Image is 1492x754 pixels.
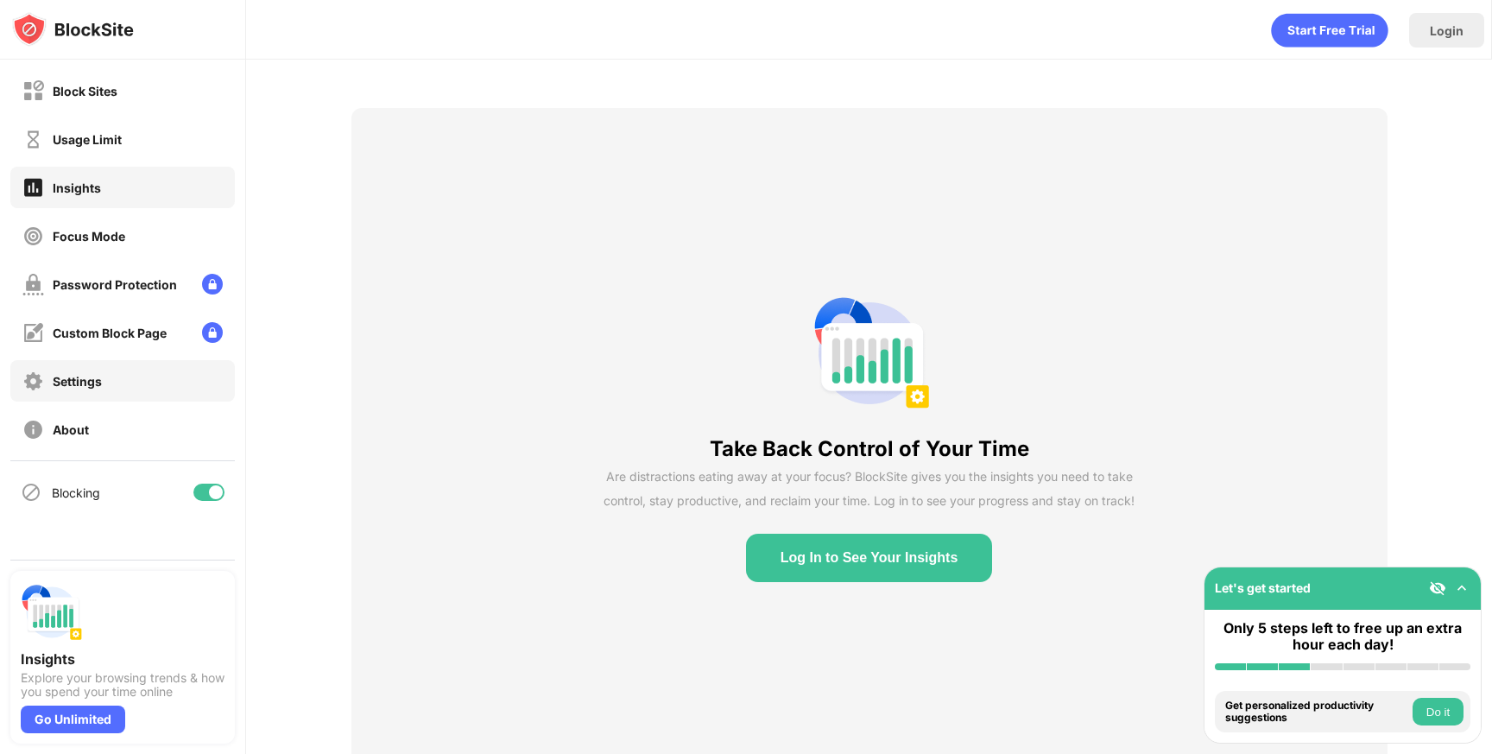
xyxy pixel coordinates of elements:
div: Get personalized productivity suggestions [1225,700,1408,725]
img: eye-not-visible.svg [1429,580,1446,597]
img: settings-off.svg [22,371,44,392]
img: push-insights.svg [21,581,83,643]
button: Do it [1413,698,1464,725]
div: Take Back Control of Your Time [710,436,1029,461]
div: Focus Mode [53,229,125,244]
button: Log In to See Your Insights [746,534,993,582]
img: time-usage-off.svg [22,129,44,150]
div: Custom Block Page [53,326,167,340]
div: Settings [53,374,102,389]
div: Blocking [52,485,100,500]
div: Only 5 steps left to free up an extra hour each day! [1215,620,1470,653]
div: animation [1271,13,1388,48]
img: about-off.svg [22,419,44,440]
div: Login [1430,23,1464,38]
div: Let's get started [1215,580,1311,595]
img: lock-menu.svg [202,322,223,343]
div: Block Sites [53,84,117,98]
img: customize-block-page-off.svg [22,322,44,344]
img: lock-menu.svg [202,274,223,295]
img: insights-on.svg [22,176,44,199]
div: Are distractions eating away at your focus? BlockSite gives you the insights you need to take con... [604,465,1135,513]
img: password-protection-off.svg [22,274,44,295]
div: Password Protection [53,277,177,292]
div: Insights [53,181,101,195]
div: About [53,422,89,437]
img: logo-blocksite.svg [12,12,134,47]
img: focus-off.svg [22,225,44,247]
div: Explore your browsing trends & how you spend your time online [21,671,224,699]
div: Usage Limit [53,132,122,147]
img: insights-non-login-state.png [807,291,932,415]
img: block-off.svg [22,80,44,102]
div: Insights [21,650,224,668]
div: Go Unlimited [21,706,125,733]
img: blocking-icon.svg [21,482,41,503]
img: omni-setup-toggle.svg [1453,580,1470,597]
